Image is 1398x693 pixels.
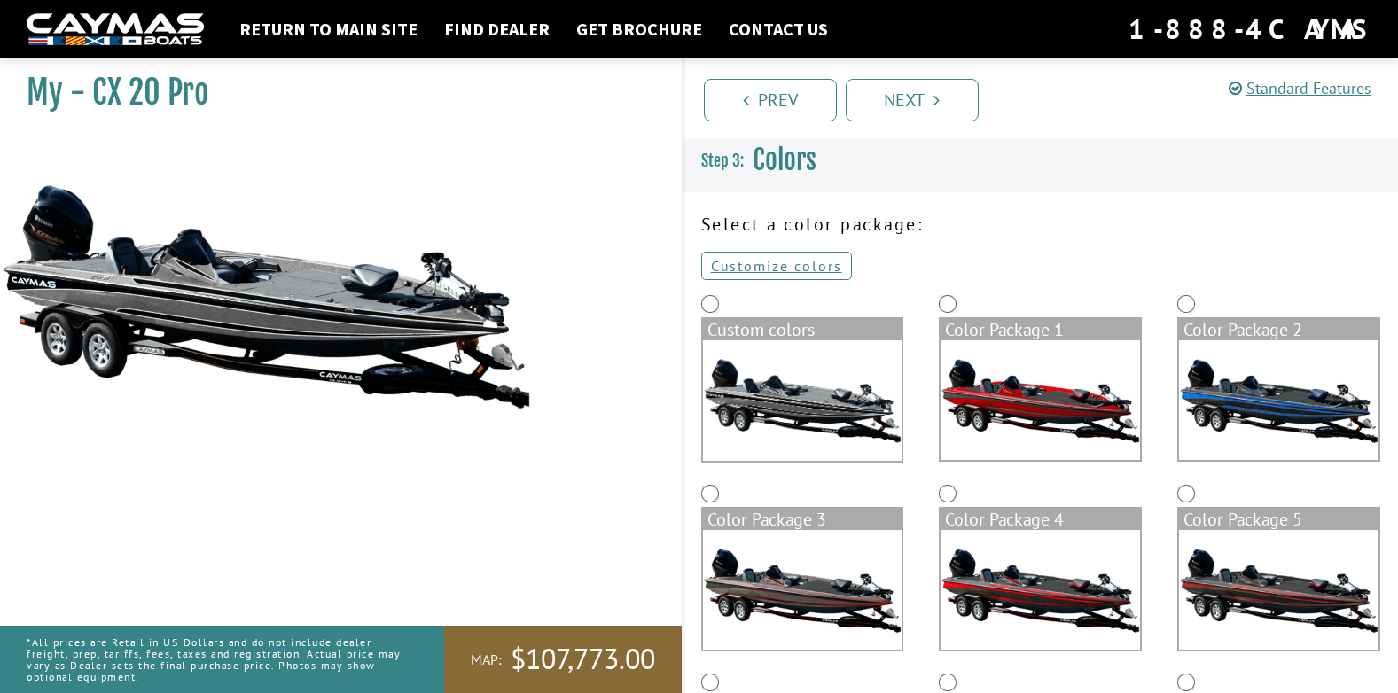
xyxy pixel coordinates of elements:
[230,18,426,41] a: Return to main site
[27,13,204,46] img: white-logo-c9c8dbefe5ff5ceceb0f0178aa75bf4bb51f6bca0971e226c86eb53dfe498488.png
[941,509,1140,530] div: Color Package 4
[846,79,979,121] a: Next
[703,340,902,461] img: cx-Base-Layer.png
[435,18,558,41] a: Find Dealer
[27,627,404,692] p: *All prices are Retail in US Dollars and do not include dealer freight, prep, tariffs, fees, taxe...
[1179,530,1378,650] img: color_package_326.png
[471,650,502,669] span: MAP:
[941,340,1140,460] img: color_package_322.png
[701,252,852,280] a: Customize colors
[1179,319,1378,340] div: Color Package 2
[701,211,1381,237] p: Select a color package:
[567,18,711,41] a: Get Brochure
[941,530,1140,650] img: color_package_325.png
[1129,10,1371,49] div: 1-888-4CAYMAS
[703,530,902,650] img: color_package_324.png
[27,73,637,113] h1: My - CX 20 Pro
[1229,78,1371,98] a: Standard Features
[703,319,902,340] div: Custom colors
[511,641,655,678] span: $107,773.00
[444,626,682,693] a: MAP:$107,773.00
[703,509,902,530] div: Color Package 3
[720,18,837,41] a: Contact Us
[1179,509,1378,530] div: Color Package 5
[704,79,837,121] a: Prev
[941,319,1140,340] div: Color Package 1
[1179,340,1378,460] img: color_package_323.png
